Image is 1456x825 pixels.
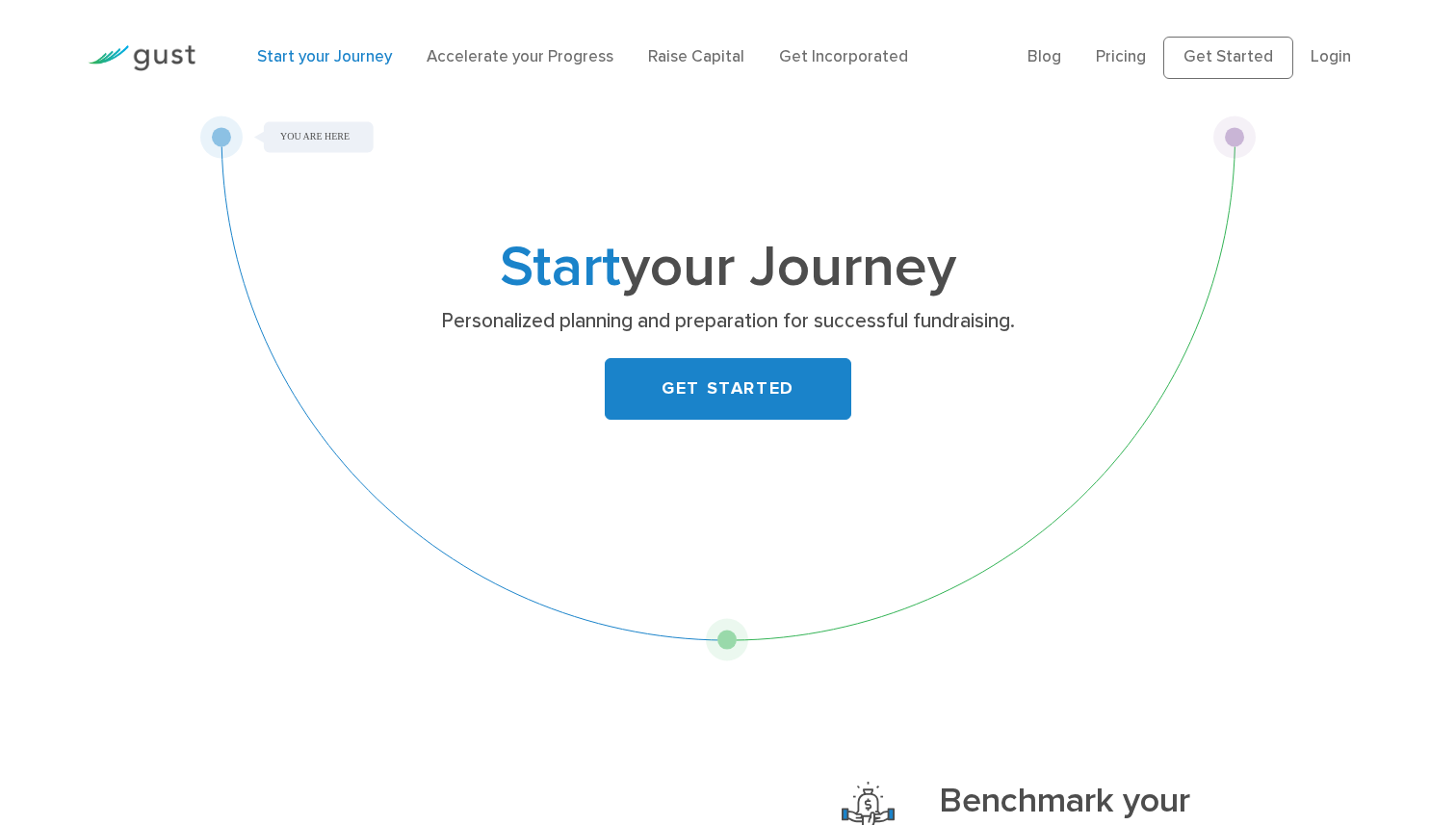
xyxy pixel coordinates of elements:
a: Get Incorporated [779,47,908,66]
a: Pricing [1096,47,1146,66]
a: Get Started [1163,37,1293,79]
h1: your Journey [348,242,1108,295]
a: Blog [1027,47,1061,66]
a: Start your Journey [257,47,392,66]
p: Personalized planning and preparation for successful fundraising. [354,308,1101,335]
a: Accelerate your Progress [427,47,613,66]
a: GET STARTED [605,358,851,420]
span: Start [500,233,621,301]
a: Login [1311,47,1351,66]
a: Raise Capital [648,47,744,66]
img: Gust Logo [88,45,195,71]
